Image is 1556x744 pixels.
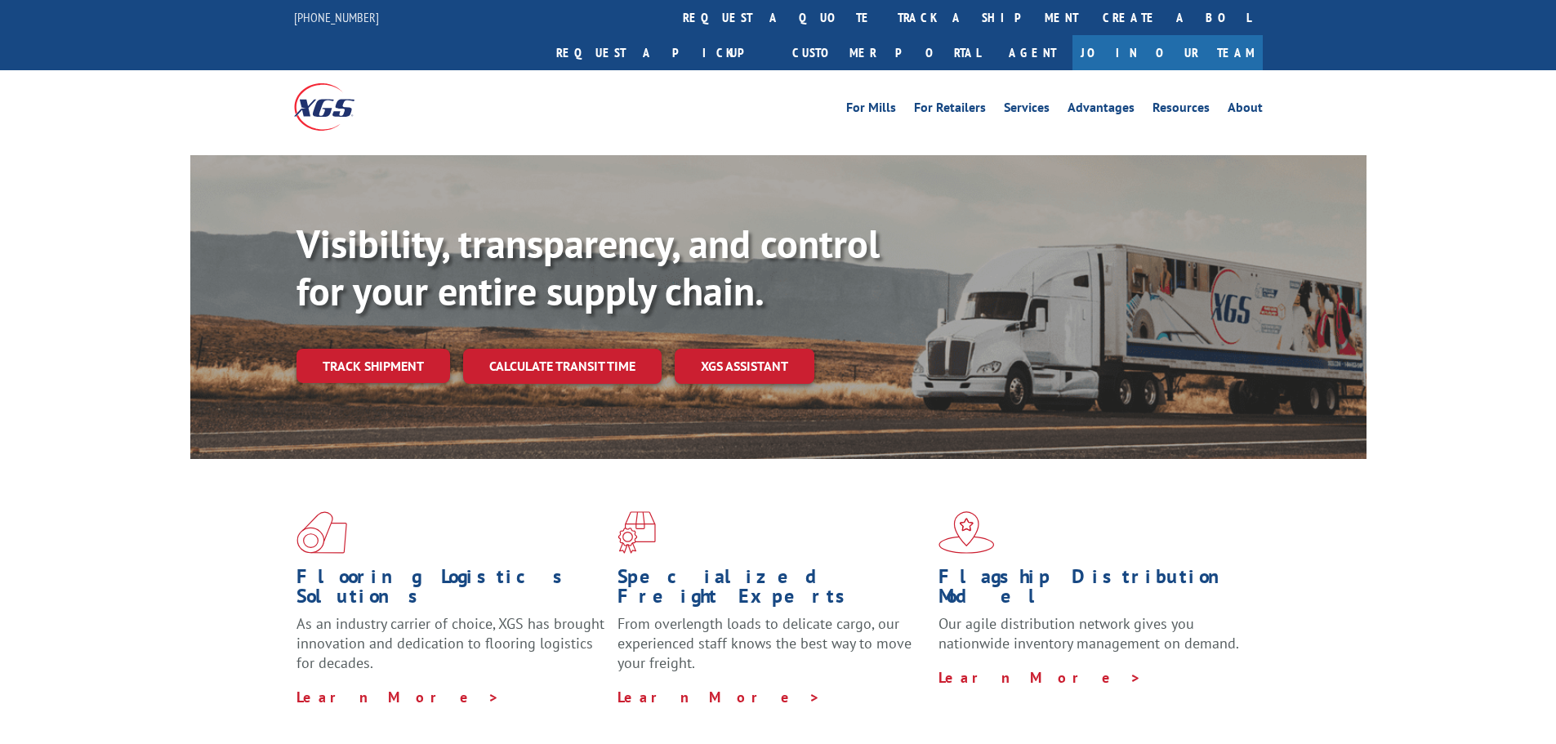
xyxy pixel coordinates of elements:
a: About [1228,101,1263,119]
img: xgs-icon-flagship-distribution-model-red [939,511,995,554]
span: As an industry carrier of choice, XGS has brought innovation and dedication to flooring logistics... [296,614,604,672]
b: Visibility, transparency, and control for your entire supply chain. [296,218,880,316]
img: xgs-icon-focused-on-flooring-red [617,511,656,554]
a: Calculate transit time [463,349,662,384]
img: xgs-icon-total-supply-chain-intelligence-red [296,511,347,554]
a: Join Our Team [1072,35,1263,70]
a: For Mills [846,101,896,119]
a: [PHONE_NUMBER] [294,9,379,25]
a: Resources [1153,101,1210,119]
a: Advantages [1068,101,1135,119]
a: Learn More > [617,688,821,706]
h1: Specialized Freight Experts [617,567,926,614]
a: For Retailers [914,101,986,119]
a: XGS ASSISTANT [675,349,814,384]
a: Agent [992,35,1072,70]
a: Learn More > [296,688,500,706]
span: Our agile distribution network gives you nationwide inventory management on demand. [939,614,1239,653]
a: Services [1004,101,1050,119]
h1: Flooring Logistics Solutions [296,567,605,614]
a: Learn More > [939,668,1142,687]
h1: Flagship Distribution Model [939,567,1247,614]
a: Request a pickup [544,35,780,70]
a: Customer Portal [780,35,992,70]
p: From overlength loads to delicate cargo, our experienced staff knows the best way to move your fr... [617,614,926,687]
a: Track shipment [296,349,450,383]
